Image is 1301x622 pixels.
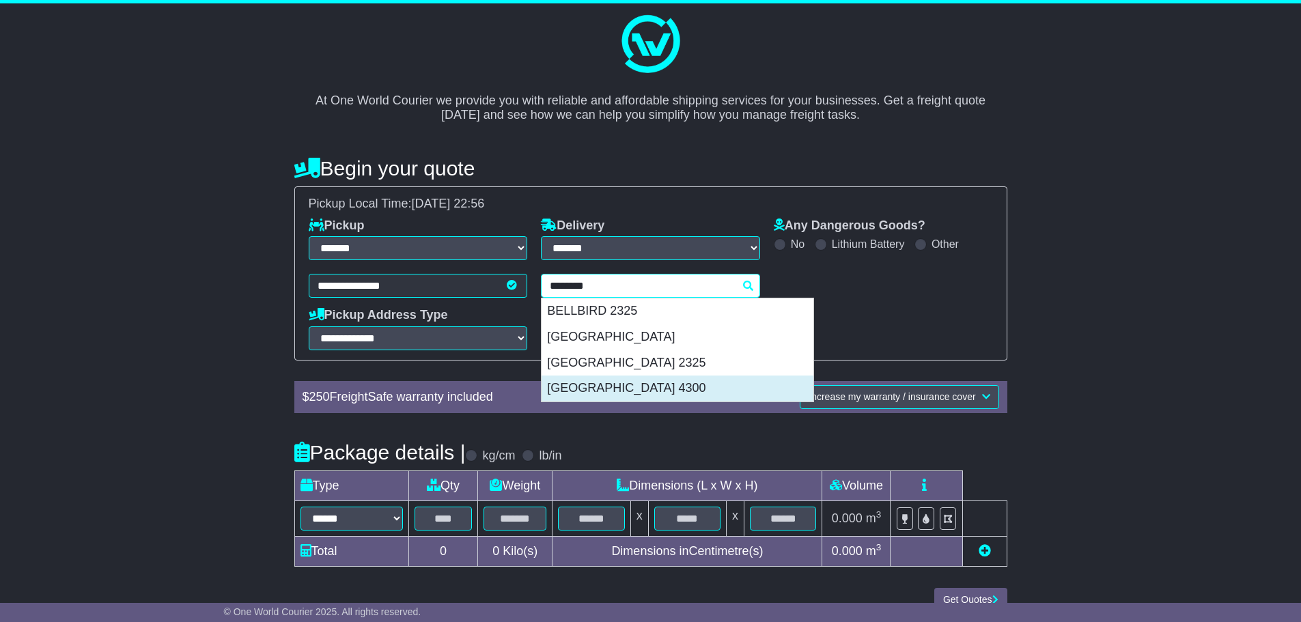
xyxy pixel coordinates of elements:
[309,308,448,323] label: Pickup Address Type
[294,471,408,501] td: Type
[296,390,690,405] div: $ FreightSafe warranty included
[542,376,813,401] div: [GEOGRAPHIC_DATA] 4300
[478,537,552,567] td: Kilo(s)
[541,218,604,234] label: Delivery
[309,218,365,234] label: Pickup
[809,391,975,402] span: Increase my warranty / insurance cover
[408,537,478,567] td: 0
[478,471,552,501] td: Weight
[876,509,882,520] sup: 3
[408,471,478,501] td: Qty
[542,298,813,324] div: BELLBIRD 2325
[482,449,515,464] label: kg/cm
[552,471,822,501] td: Dimensions (L x W x H)
[302,197,1000,212] div: Pickup Local Time:
[866,544,882,558] span: m
[542,350,813,376] div: [GEOGRAPHIC_DATA] 2325
[727,501,744,537] td: x
[832,544,863,558] span: 0.000
[932,238,959,251] label: Other
[791,238,805,251] label: No
[412,197,485,210] span: [DATE] 22:56
[309,390,330,404] span: 250
[866,511,882,525] span: m
[630,501,648,537] td: x
[308,79,994,123] p: At One World Courier we provide you with reliable and affordable shipping services for your busin...
[979,544,991,558] a: Add new item
[552,537,822,567] td: Dimensions in Centimetre(s)
[224,606,421,617] span: © One World Courier 2025. All rights reserved.
[542,324,813,350] div: [GEOGRAPHIC_DATA]
[876,542,882,552] sup: 3
[822,471,891,501] td: Volume
[294,537,408,567] td: Total
[539,449,561,464] label: lb/in
[774,218,925,234] label: Any Dangerous Goods?
[832,511,863,525] span: 0.000
[616,10,684,79] img: One World Courier Logo - great freight rates
[492,544,499,558] span: 0
[294,157,1007,180] h4: Begin your quote
[294,441,466,464] h4: Package details |
[832,238,905,251] label: Lithium Battery
[934,588,1007,612] button: Get Quotes
[800,385,998,409] button: Increase my warranty / insurance cover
